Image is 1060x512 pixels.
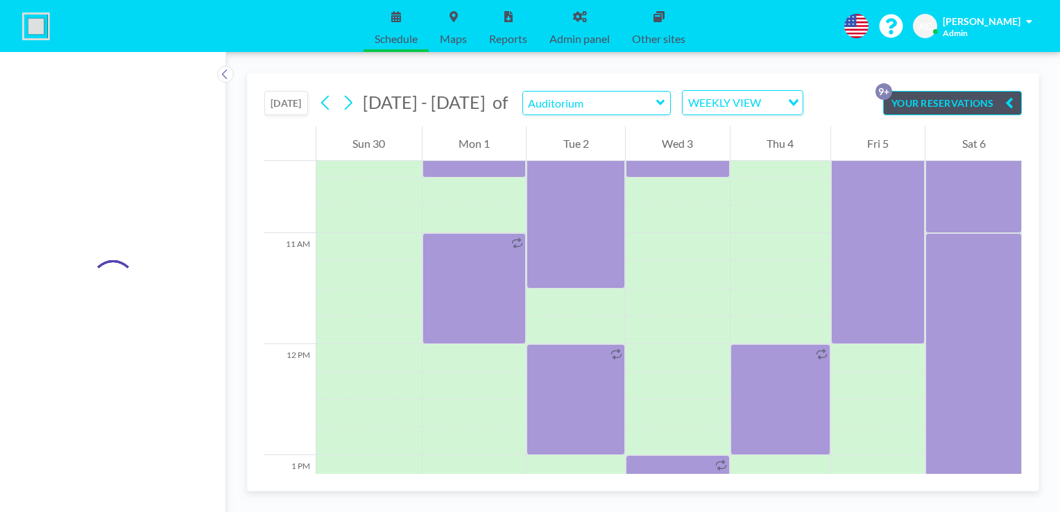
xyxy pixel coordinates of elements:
[264,233,316,344] div: 11 AM
[765,94,780,112] input: Search for option
[875,83,892,100] p: 9+
[918,20,932,33] span: AC
[632,33,685,44] span: Other sites
[943,15,1020,27] span: [PERSON_NAME]
[730,126,830,161] div: Thu 4
[549,33,610,44] span: Admin panel
[493,92,508,113] span: of
[527,126,625,161] div: Tue 2
[22,12,50,40] img: organization-logo
[523,92,656,114] input: Auditorium
[422,126,527,161] div: Mon 1
[316,126,422,161] div: Sun 30
[683,91,803,114] div: Search for option
[264,91,308,115] button: [DATE]
[489,33,527,44] span: Reports
[831,126,925,161] div: Fri 5
[925,126,1022,161] div: Sat 6
[375,33,418,44] span: Schedule
[440,33,467,44] span: Maps
[626,126,730,161] div: Wed 3
[943,28,968,38] span: Admin
[883,91,1022,115] button: YOUR RESERVATIONS9+
[363,92,486,112] span: [DATE] - [DATE]
[264,344,316,455] div: 12 PM
[264,122,316,233] div: 10 AM
[685,94,764,112] span: WEEKLY VIEW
